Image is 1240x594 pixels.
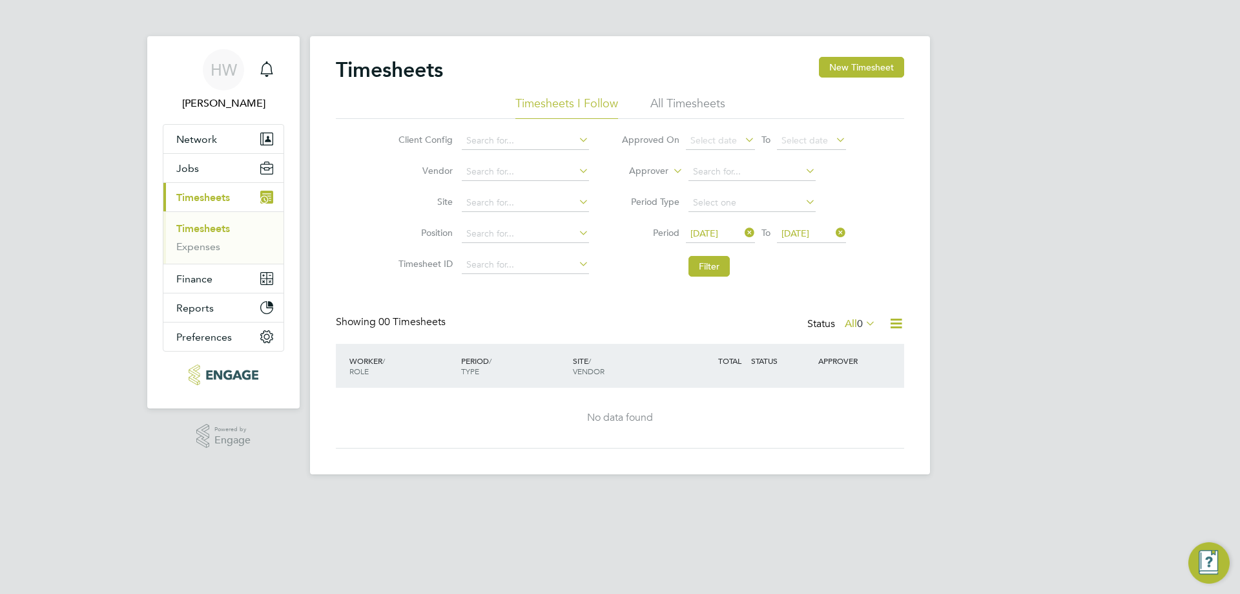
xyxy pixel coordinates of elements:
[336,315,448,329] div: Showing
[845,317,876,330] label: All
[395,258,453,270] label: Timesheet ID
[176,302,214,314] span: Reports
[458,349,570,383] div: PERIOD
[688,194,816,212] input: Select one
[515,96,618,119] li: Timesheets I Follow
[163,365,284,385] a: Go to home page
[176,273,212,285] span: Finance
[349,411,891,425] div: No data found
[395,227,453,239] label: Position
[163,183,284,211] button: Timesheets
[189,365,258,385] img: xede-logo-retina.png
[588,355,591,366] span: /
[349,366,369,376] span: ROLE
[807,315,878,334] div: Status
[688,163,816,181] input: Search for...
[462,194,589,212] input: Search for...
[163,125,284,153] button: Network
[395,196,453,207] label: Site
[462,256,589,274] input: Search for...
[163,49,284,111] a: HW[PERSON_NAME]
[382,355,385,366] span: /
[163,323,284,351] button: Preferences
[718,355,741,366] span: TOTAL
[621,196,679,207] label: Period Type
[147,36,300,408] nav: Main navigation
[690,134,737,146] span: Select date
[214,424,251,435] span: Powered by
[690,228,718,239] span: [DATE]
[176,240,220,253] a: Expenses
[176,331,232,343] span: Preferences
[163,154,284,182] button: Jobs
[1188,542,1230,584] button: Engage Resource Center
[610,165,668,178] label: Approver
[462,225,589,243] input: Search for...
[176,162,199,175] span: Jobs
[857,317,863,330] span: 0
[489,355,491,366] span: /
[819,57,904,78] button: New Timesheet
[573,366,604,376] span: VENDOR
[163,293,284,322] button: Reports
[758,224,774,241] span: To
[163,211,284,264] div: Timesheets
[621,134,679,145] label: Approved On
[163,96,284,111] span: Hannah Whitten
[462,132,589,150] input: Search for...
[688,256,730,277] button: Filter
[346,349,458,383] div: WORKER
[781,134,828,146] span: Select date
[570,349,681,383] div: SITE
[395,134,453,145] label: Client Config
[378,315,446,328] span: 00 Timesheets
[214,435,251,446] span: Engage
[176,133,217,145] span: Network
[163,264,284,293] button: Finance
[758,131,774,148] span: To
[462,163,589,181] input: Search for...
[650,96,725,119] li: All Timesheets
[748,349,815,372] div: STATUS
[461,366,479,376] span: TYPE
[621,227,679,239] label: Period
[336,57,443,83] h2: Timesheets
[395,165,453,176] label: Vendor
[211,61,237,78] span: HW
[781,228,809,239] span: [DATE]
[196,424,251,449] a: Powered byEngage
[176,222,230,235] a: Timesheets
[176,191,230,204] span: Timesheets
[815,349,882,372] div: APPROVER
